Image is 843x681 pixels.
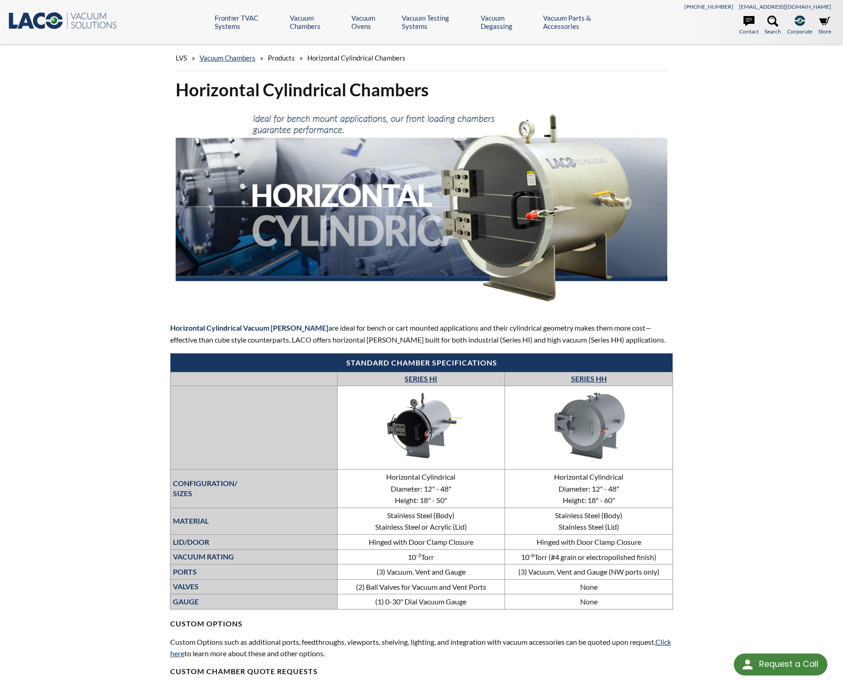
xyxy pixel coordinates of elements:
th: CONFIGURATION/ SIZES [170,470,337,508]
img: Horizontal Cylindrical header [176,108,667,305]
p: are ideal for bench or cart mounted applications and their cylindrical geometry makes them more c... [170,322,673,345]
a: Click here [170,637,671,658]
a: Vacuum Chambers [290,14,344,30]
a: [EMAIL_ADDRESS][DOMAIN_NAME] [739,3,831,10]
th: LID/DOOR [170,535,337,550]
span: Corporate [787,27,812,36]
a: Vacuum Ovens [351,14,395,30]
th: VALVES [170,579,337,594]
a: Vacuum Degassing [481,14,536,30]
td: Hinged with Door Clamp Closure [505,535,673,550]
th: PORTS [170,565,337,580]
span: Horizontal Cylindrical Chambers [307,54,405,62]
div: Request a Call [734,653,827,675]
sup: -6 [529,552,534,559]
td: Hinged with Door Clamp Closure [337,535,505,550]
img: LVC2430-3312-HH.jpg [520,388,658,465]
td: None [505,579,673,594]
a: Frontier TVAC Systems [215,14,283,30]
td: None [505,594,673,609]
td: (2) Ball Valves for Vacuum and Vent Ports [337,579,505,594]
th: MATERIAL [170,508,337,534]
a: Vacuum Parts & Accessories [543,14,627,30]
td: Horizontal Cylindrical Diameter: 12" - 48" Height: 18" - 60" [505,470,673,508]
img: round button [740,657,755,672]
td: (1) 0-30" Dial Vacuum Gauge [337,594,505,609]
a: SERIES HI [405,374,437,383]
div: Request a Call [759,653,818,675]
img: Series CC—Cube Chambers [352,388,490,465]
a: [PHONE_NUMBER] [684,3,733,10]
th: VACUUM RATING [170,549,337,565]
h1: Horizontal Cylindrical Chambers [176,78,667,101]
span: Products [268,54,295,62]
h4: Standard chamber specifications [175,358,668,368]
a: Store [818,16,831,36]
h4: CUSTOM OPTIONS [170,609,673,629]
a: Vacuum Testing Systems [402,14,474,30]
h4: Custom chamber QUOTe requests [170,667,673,676]
td: Horizontal Cylindrical Diameter: 12" - 48" Height: 18" - 50" [337,470,505,508]
a: Contact [739,16,759,36]
td: Stainless Steel (Body) Stainless Steel (Lid) [505,508,673,534]
td: Stainless Steel (Body) Stainless Steel or Acrylic (Lid) [337,508,505,534]
td: 10 Torr [337,549,505,565]
td: (3) Vacuum, Vent and Gauge [337,565,505,580]
th: GAUGE [170,594,337,609]
a: SERIES HH [571,374,607,383]
a: Vacuum Chambers [200,54,255,62]
span: LVS [176,54,187,62]
p: Custom Options such as additional ports, feedthroughs, viewports, shelving, lighting, and integra... [170,636,673,659]
strong: Horizontal Cylindrical Vacuum [PERSON_NAME] [170,323,328,332]
div: » » » [176,45,667,71]
td: 10 Torr (#4 grain or electropolished finish) [505,549,673,565]
a: Search [765,16,781,36]
td: (3) Vacuum, Vent and Gauge (NW ports only) [505,565,673,580]
sup: -3 [416,552,421,559]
